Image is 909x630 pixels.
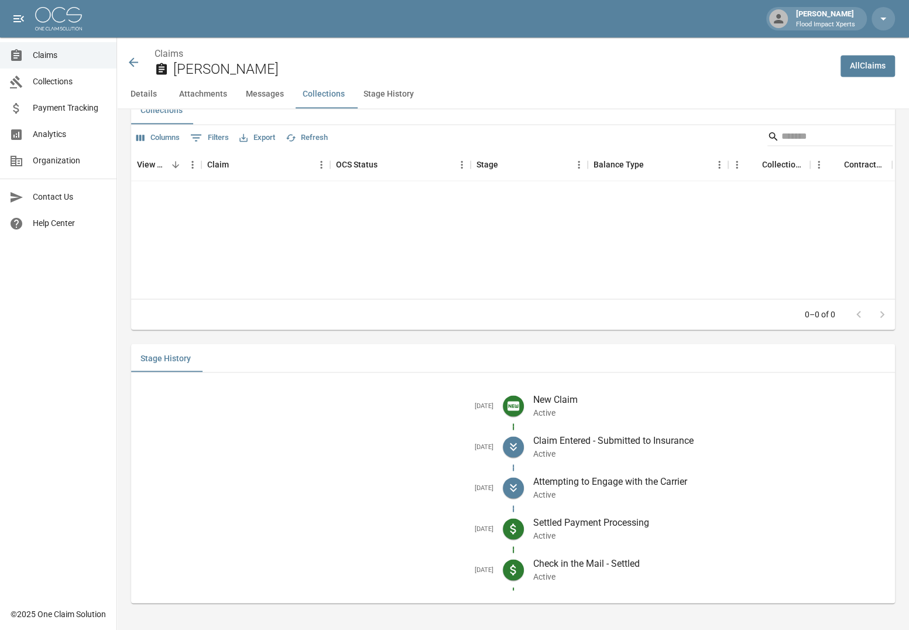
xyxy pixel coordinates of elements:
[140,484,493,492] h5: [DATE]
[155,47,831,61] nav: breadcrumb
[170,80,236,108] button: Attachments
[33,217,107,230] span: Help Center
[810,156,828,173] button: Menu
[131,96,192,124] button: Collections
[330,148,471,181] div: OCS Status
[131,344,895,372] div: related-list tabs
[644,156,660,173] button: Sort
[7,7,30,30] button: open drawer
[533,406,886,418] p: Active
[570,156,588,173] button: Menu
[336,148,378,181] div: OCS Status
[236,80,293,108] button: Messages
[841,55,895,77] a: AllClaims
[33,49,107,61] span: Claims
[33,76,107,88] span: Collections
[155,48,183,59] a: Claims
[791,8,860,29] div: [PERSON_NAME]
[728,148,810,181] div: Collections Fee
[533,570,886,582] p: Active
[167,156,184,173] button: Sort
[533,488,886,500] p: Active
[533,447,886,459] p: Active
[207,148,229,181] div: Claim
[711,156,728,173] button: Menu
[533,515,886,529] p: Settled Payment Processing
[533,529,886,541] p: Active
[453,156,471,173] button: Menu
[594,148,644,181] div: Balance Type
[828,156,844,173] button: Sort
[767,127,893,148] div: Search
[33,191,107,203] span: Contact Us
[588,148,728,181] div: Balance Type
[117,80,909,108] div: anchor tabs
[844,148,886,181] div: Contractor Amount
[728,156,746,173] button: Menu
[140,443,493,451] h5: [DATE]
[173,61,831,78] h2: [PERSON_NAME]
[810,148,892,181] div: Contractor Amount
[184,156,201,173] button: Menu
[35,7,82,30] img: ocs-logo-white-transparent.png
[378,156,394,173] button: Sort
[11,608,106,620] div: © 2025 One Claim Solution
[131,96,895,124] div: related-list tabs
[471,148,588,181] div: Stage
[762,148,804,181] div: Collections Fee
[33,102,107,114] span: Payment Tracking
[140,525,493,533] h5: [DATE]
[140,566,493,574] h5: [DATE]
[140,402,493,410] h5: [DATE]
[137,148,167,181] div: View Collection
[131,344,200,372] button: Stage History
[498,156,514,173] button: Sort
[746,156,762,173] button: Sort
[201,148,330,181] div: Claim
[187,128,232,147] button: Show filters
[533,556,886,570] p: Check in the Mail - Settled
[313,156,330,173] button: Menu
[229,156,245,173] button: Sort
[117,80,170,108] button: Details
[796,20,855,30] p: Flood Impact Xperts
[131,148,201,181] div: View Collection
[476,148,498,181] div: Stage
[805,309,835,320] p: 0–0 of 0
[33,128,107,141] span: Analytics
[533,433,886,447] p: Claim Entered - Submitted to Insurance
[354,80,423,108] button: Stage History
[33,155,107,167] span: Organization
[533,474,886,488] p: Attempting to Engage with the Carrier
[533,392,886,406] p: New Claim
[236,129,278,147] button: Export
[133,129,183,147] button: Select columns
[293,80,354,108] button: Collections
[283,129,331,147] button: Refresh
